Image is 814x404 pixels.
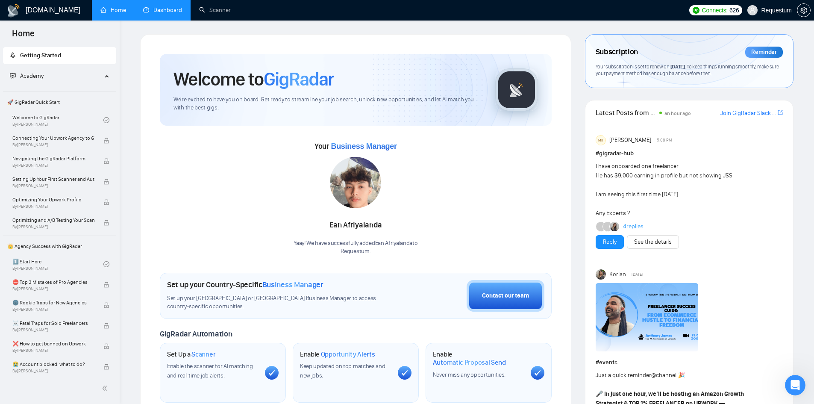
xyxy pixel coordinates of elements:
[294,239,417,256] div: Yaay! We have successfully added Ean Afriyalanda to
[433,350,524,367] h1: Enable
[5,27,41,45] span: Home
[678,372,685,379] span: 🎉
[627,235,679,249] button: See the details
[745,47,783,58] div: Reminder
[610,222,619,231] img: Mariia Heshka
[300,350,375,359] h1: Enable
[596,107,657,118] span: Latest Posts from the GigRadar Community
[596,149,783,158] h1: # gigradar-hub
[12,348,94,353] span: By [PERSON_NAME]
[167,280,323,289] h1: Set up your Country-Specific
[7,4,21,18] img: logo
[160,329,232,339] span: GigRadar Automation
[596,136,605,145] div: MH
[12,286,94,292] span: By [PERSON_NAME]
[103,261,109,267] span: check-circle
[596,269,606,280] img: Korlan
[103,179,109,185] span: lock
[330,157,381,208] img: 1699271954658-IMG-20231101-WA0028.jpg
[632,271,643,278] span: [DATE]
[778,109,783,117] a: export
[797,3,811,17] button: setting
[12,163,94,168] span: By [PERSON_NAME]
[596,283,698,351] img: F09H8TEEYJG-Anthony%20James.png
[103,220,109,226] span: lock
[12,278,94,286] span: ⛔ Top 3 Mistakes of Pro Agencies
[623,222,644,231] a: 4replies
[596,358,783,367] h1: # events
[103,158,109,164] span: lock
[729,6,739,15] span: 626
[167,350,215,359] h1: Set Up a
[321,350,375,359] span: Opportunity Alerts
[103,343,109,349] span: lock
[609,270,626,279] span: Korlan
[103,302,109,308] span: lock
[199,6,231,14] a: searchScanner
[12,224,94,230] span: By [PERSON_NAME]
[103,282,109,288] span: lock
[482,291,529,301] div: Contact our team
[167,363,253,379] span: Enable the scanner for AI matching and real-time job alerts.
[12,183,94,189] span: By [PERSON_NAME]
[173,96,482,112] span: We're excited to have you on board. Get ready to streamline your job search, unlock new opportuni...
[797,7,810,14] span: setting
[4,238,115,255] span: 👑 Agency Success with GigRadar
[12,204,94,209] span: By [PERSON_NAME]
[778,109,783,116] span: export
[603,237,617,247] a: Reply
[785,375,805,395] iframe: Intercom live chat
[103,138,109,144] span: lock
[693,7,699,14] img: upwork-logo.png
[10,73,16,79] span: fund-projection-screen
[12,154,94,163] span: Navigating the GigRadar Platform
[749,7,755,13] span: user
[294,218,417,233] div: Ean Afriyalanda
[264,68,334,91] span: GigRadar
[12,319,94,327] span: ☠️ Fatal Traps for Solo Freelancers
[294,248,417,256] p: Requestum .
[20,72,44,80] span: Academy
[12,195,94,204] span: Optimizing Your Upwork Profile
[495,68,538,111] img: gigradar-logo.png
[103,117,109,123] span: check-circle
[657,136,672,144] span: 5:08 PM
[103,199,109,205] span: lock
[10,72,44,80] span: Academy
[20,52,61,59] span: Getting Started
[596,390,603,398] span: 🎤
[100,6,126,14] a: homeHome
[596,235,624,249] button: Reply
[670,63,685,70] span: [DATE]
[12,307,94,312] span: By [PERSON_NAME]
[173,68,334,91] h1: Welcome to
[12,327,94,333] span: By [PERSON_NAME]
[262,280,323,289] span: Business Manager
[609,136,651,145] span: [PERSON_NAME]
[12,255,103,274] a: 1️⃣ Start HereBy[PERSON_NAME]
[10,52,16,58] span: rocket
[191,350,215,359] span: Scanner
[103,323,109,329] span: lock
[702,6,728,15] span: Connects:
[596,162,746,218] div: I have onboarded one freelancer He has $9,000 earning in profile but not showing JSS I am seeing ...
[634,237,672,247] a: See the details
[300,363,385,379] span: Keep updated on top matches and new jobs.
[12,360,94,369] span: 😭 Account blocked: what to do?
[797,7,811,14] a: setting
[314,142,397,151] span: Your
[143,6,182,14] a: dashboardDashboard
[102,384,110,392] span: double-left
[12,134,94,142] span: Connecting Your Upwork Agency to GigRadar
[4,94,115,111] span: 🚀 GigRadar Quick Start
[12,339,94,348] span: ❌ How to get banned on Upwork
[720,109,776,118] a: Join GigRadar Slack Community
[103,364,109,370] span: lock
[596,63,779,77] span: Your subscription is set to renew on . To keep things running smoothly, make sure your payment me...
[331,142,397,150] span: Business Manager
[12,216,94,224] span: Optimizing and A/B Testing Your Scanner for Better Results
[12,298,94,307] span: 🌚 Rookie Traps for New Agencies
[3,47,116,64] li: Getting Started
[433,371,505,378] span: Never miss any opportunities.
[167,295,394,311] span: Set up your [GEOGRAPHIC_DATA] or [GEOGRAPHIC_DATA] Business Manager to access country-specific op...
